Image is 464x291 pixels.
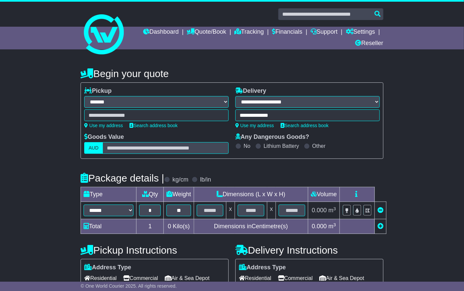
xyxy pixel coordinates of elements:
label: Lithium Battery [264,143,299,149]
span: Commercial [123,273,158,283]
label: Goods Value [84,133,124,141]
td: Kilo(s) [164,219,194,234]
a: Search address book [129,123,177,128]
span: 0.000 [312,223,327,230]
td: Total [81,219,136,234]
label: Pickup [84,87,112,95]
label: No [244,143,250,149]
span: © One World Courier 2025. All rights reserved. [81,283,177,289]
span: 0.000 [312,207,327,214]
span: Commercial [278,273,313,283]
a: Support [311,27,338,38]
span: Residential [239,273,271,283]
span: m [329,207,336,214]
a: Use my address [84,123,123,128]
label: Other [312,143,326,149]
td: Dimensions (L x W x H) [194,187,308,202]
td: x [267,202,276,219]
a: Quote/Book [187,27,226,38]
label: Address Type [84,264,131,271]
sup: 3 [334,206,336,211]
label: Address Type [239,264,286,271]
a: Financials [272,27,302,38]
label: Any Dangerous Goods? [235,133,309,141]
label: kg/cm [172,176,188,184]
span: 0 [168,223,171,230]
td: 1 [136,219,164,234]
label: AUD [84,142,103,154]
span: Residential [84,273,116,283]
td: Weight [164,187,194,202]
a: Search address book [281,123,329,128]
h4: Begin your quote [81,68,383,79]
label: Delivery [235,87,266,95]
a: Add new item [377,223,383,230]
h4: Pickup Instructions [81,245,229,256]
a: Tracking [234,27,264,38]
td: Dimensions in Centimetre(s) [194,219,308,234]
a: Settings [346,27,375,38]
sup: 3 [334,222,336,227]
label: lb/in [200,176,211,184]
td: x [226,202,235,219]
h4: Delivery Instructions [235,245,383,256]
td: Volume [308,187,340,202]
a: Dashboard [143,27,179,38]
h4: Package details | [81,173,164,184]
a: Remove this item [377,207,383,214]
span: m [329,223,336,230]
a: Reseller [355,38,383,49]
a: Use my address [235,123,274,128]
td: Qty [136,187,164,202]
td: Type [81,187,136,202]
span: Air & Sea Depot [165,273,210,283]
span: Air & Sea Depot [319,273,364,283]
